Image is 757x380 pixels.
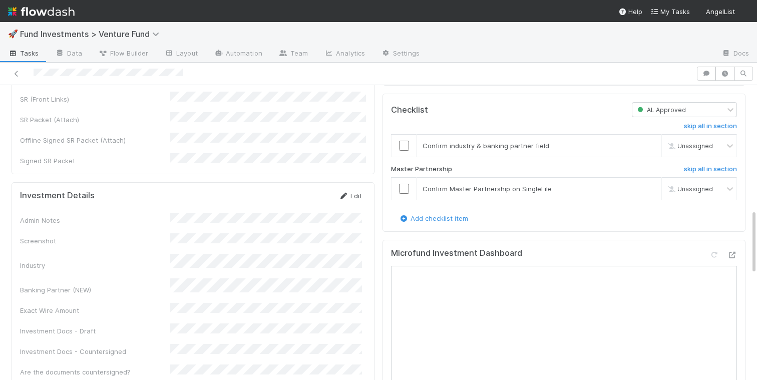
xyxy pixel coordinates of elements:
div: Offline Signed SR Packet (Attach) [20,135,170,145]
span: AL Approved [635,106,686,114]
div: Screenshot [20,236,170,246]
a: Flow Builder [90,46,156,62]
span: Tasks [8,48,39,58]
a: Data [47,46,90,62]
div: Signed SR Packet [20,156,170,166]
a: skip all in section [684,165,737,177]
span: 🚀 [8,30,18,38]
span: Unassigned [665,185,713,192]
div: SR (Front Links) [20,94,170,104]
a: Analytics [316,46,373,62]
span: Fund Investments > Venture Fund [20,29,164,39]
div: SR Packet (Attach) [20,115,170,125]
div: Exact Wire Amount [20,305,170,315]
div: Investment Docs - Draft [20,326,170,336]
a: Add checklist item [399,214,468,222]
span: Flow Builder [98,48,148,58]
a: Edit [338,192,362,200]
span: My Tasks [650,8,690,16]
h5: Checklist [391,105,428,115]
a: Settings [373,46,428,62]
a: Automation [206,46,270,62]
span: Confirm Master Partnership on SingleFile [423,185,552,193]
h6: skip all in section [684,165,737,173]
div: Are the documents countersigned? [20,367,170,377]
div: Help [618,7,642,17]
h5: Investment Details [20,191,95,201]
h6: Master Partnership [391,165,452,173]
a: My Tasks [650,7,690,17]
div: Banking Partner (NEW) [20,285,170,295]
span: Unassigned [665,142,713,150]
span: Confirm industry & banking partner field [423,142,549,150]
div: Industry [20,260,170,270]
span: AngelList [706,8,735,16]
a: skip all in section [684,122,737,134]
h6: skip all in section [684,122,737,130]
h5: Microfund Investment Dashboard [391,248,522,258]
a: Team [270,46,316,62]
img: logo-inverted-e16ddd16eac7371096b0.svg [8,3,75,20]
div: Investment Docs - Countersigned [20,346,170,356]
img: avatar_ddac2f35-6c49-494a-9355-db49d32eca49.png [739,7,749,17]
a: Docs [713,46,757,62]
a: Layout [156,46,206,62]
div: Admin Notes [20,215,170,225]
